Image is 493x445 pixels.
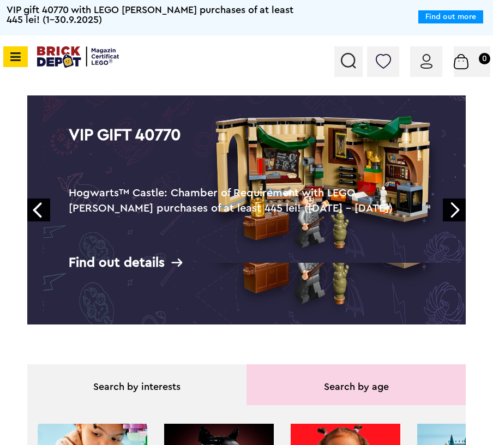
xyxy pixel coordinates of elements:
font: VIP gift 40770 with LEGO [PERSON_NAME] purchases of at least 445 lei! (1-30.9.2025) [7,5,293,25]
font: Search by age [324,382,389,392]
a: VIP Gift 40770Hogwarts™ Castle: Chamber of Requirement with LEGO [PERSON_NAME] purchases of at le... [27,95,466,324]
font: Search by interests [93,382,181,392]
a: Find out more [425,13,476,21]
font: VIP Gift 40770 [69,127,181,143]
font: 0 [482,55,487,63]
font: Hogwarts™ Castle: Chamber of Requirement with LEGO [PERSON_NAME] purchases of at least 445 lei! (... [69,188,393,214]
font: Find out details [69,256,165,269]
